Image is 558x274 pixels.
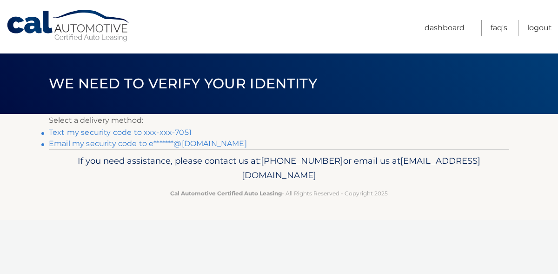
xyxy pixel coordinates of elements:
[55,154,503,183] p: If you need assistance, please contact us at: or email us at
[170,190,282,197] strong: Cal Automotive Certified Auto Leasing
[261,155,343,166] span: [PHONE_NUMBER]
[49,128,192,137] a: Text my security code to xxx-xxx-7051
[49,75,317,92] span: We need to verify your identity
[6,9,132,42] a: Cal Automotive
[49,114,509,127] p: Select a delivery method:
[55,188,503,198] p: - All Rights Reserved - Copyright 2025
[425,20,465,36] a: Dashboard
[49,139,247,148] a: Email my security code to e*******@[DOMAIN_NAME]
[527,20,552,36] a: Logout
[491,20,507,36] a: FAQ's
